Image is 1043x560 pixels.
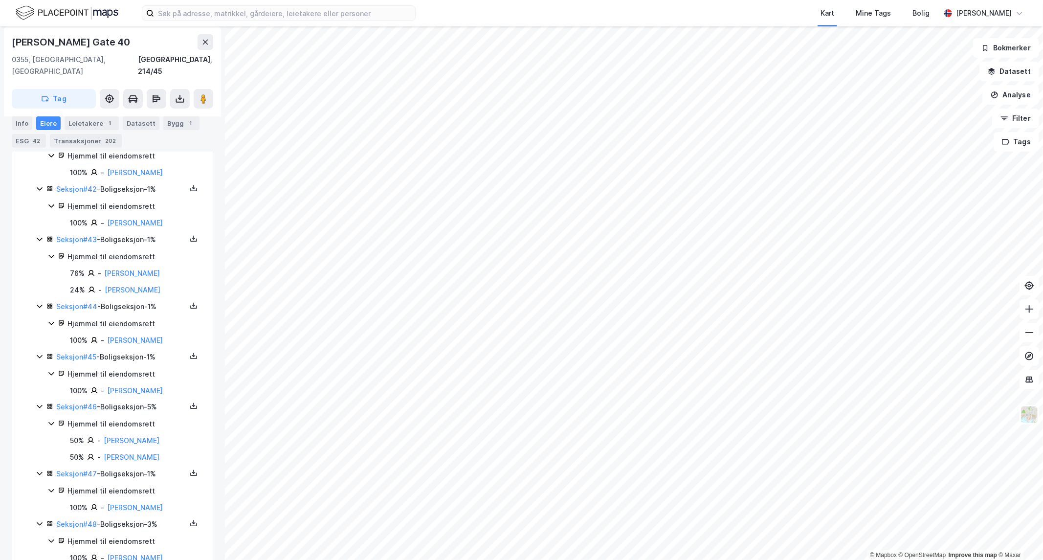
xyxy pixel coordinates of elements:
div: - [97,451,101,463]
div: 42 [31,136,42,146]
div: 100% [70,167,88,179]
div: - [101,217,104,229]
input: Søk på adresse, matrikkel, gårdeiere, leietakere eller personer [154,6,415,21]
a: Seksjon#46 [56,403,97,411]
div: 202 [103,136,118,146]
a: Mapbox [870,552,897,559]
div: - Boligseksjon - 1% [56,301,186,313]
button: Analyse [982,85,1039,105]
div: - [101,167,104,179]
div: 100% [70,502,88,514]
a: Improve this map [949,552,997,559]
div: - Boligseksjon - 5% [56,401,186,413]
a: Seksjon#47 [56,470,97,478]
a: [PERSON_NAME] [104,453,159,461]
div: Hjemmel til eiendomsrett [67,368,201,380]
button: Tags [994,132,1039,152]
a: [PERSON_NAME] [107,219,163,227]
div: Eiere [36,116,61,130]
div: Kontrollprogram for chat [994,513,1043,560]
div: - [97,435,101,447]
div: Hjemmel til eiendomsrett [67,150,201,162]
button: Bokmerker [973,38,1039,58]
iframe: Chat Widget [994,513,1043,560]
div: Hjemmel til eiendomsrett [67,485,201,497]
div: Bygg [163,116,200,130]
div: - [98,284,102,296]
div: ESG [12,134,46,148]
div: 76% [70,268,85,279]
div: - Boligseksjon - 1% [56,468,186,480]
div: Kart [821,7,834,19]
a: Seksjon#43 [56,235,97,244]
div: - [101,385,104,397]
div: Info [12,116,32,130]
button: Filter [992,109,1039,128]
div: 1 [186,118,196,128]
div: - Boligseksjon - 3% [56,518,186,530]
div: Mine Tags [856,7,891,19]
button: Datasett [979,62,1039,81]
a: [PERSON_NAME] [107,336,163,344]
div: Hjemmel til eiendomsrett [67,536,201,547]
div: Hjemmel til eiendomsrett [67,251,201,263]
div: 50% [70,451,84,463]
a: Seksjon#42 [56,185,97,193]
a: [PERSON_NAME] [104,269,160,277]
div: - [98,268,101,279]
div: [PERSON_NAME] Gate 40 [12,34,132,50]
a: [PERSON_NAME] [105,286,160,294]
div: - Boligseksjon - 1% [56,234,186,246]
a: [PERSON_NAME] [107,503,163,512]
div: 50% [70,435,84,447]
div: Hjemmel til eiendomsrett [67,201,201,212]
div: 100% [70,217,88,229]
a: Seksjon#48 [56,520,97,528]
div: [PERSON_NAME] [956,7,1012,19]
div: [GEOGRAPHIC_DATA], 214/45 [138,54,213,77]
div: 100% [70,385,88,397]
div: 1 [105,118,115,128]
div: 0355, [GEOGRAPHIC_DATA], [GEOGRAPHIC_DATA] [12,54,138,77]
div: 24% [70,284,85,296]
a: OpenStreetMap [899,552,946,559]
a: Seksjon#44 [56,302,97,311]
div: Transaksjoner [50,134,122,148]
div: - Boligseksjon - 1% [56,351,186,363]
div: Datasett [123,116,159,130]
div: - [101,502,104,514]
div: 100% [70,335,88,346]
div: - Boligseksjon - 1% [56,183,186,195]
a: [PERSON_NAME] [107,386,163,395]
img: Z [1020,405,1039,424]
div: Bolig [912,7,930,19]
div: Hjemmel til eiendomsrett [67,318,201,330]
a: [PERSON_NAME] [107,168,163,177]
div: Hjemmel til eiendomsrett [67,418,201,430]
a: Seksjon#45 [56,353,96,361]
a: [PERSON_NAME] [104,436,159,445]
button: Tag [12,89,96,109]
div: - [101,335,104,346]
img: logo.f888ab2527a4732fd821a326f86c7f29.svg [16,4,118,22]
div: Leietakere [65,116,119,130]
